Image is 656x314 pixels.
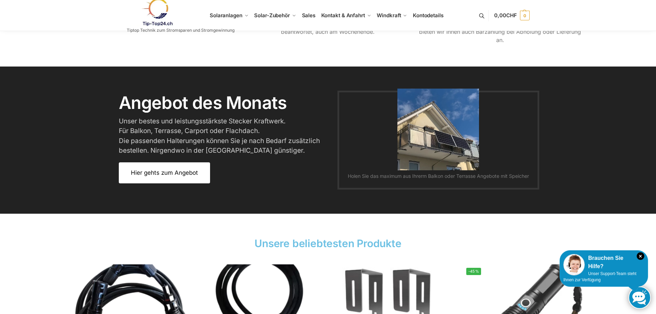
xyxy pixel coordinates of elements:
span: CHF [506,12,517,19]
span: Windkraft [377,12,401,19]
h3: Unser bestes und leistungsstärkste Stecker Kraftwerk. Für Balkon, Terrasse, Carport oder Flachdac... [119,117,321,156]
span: Solaranlagen [210,12,242,19]
figcaption: Holen Sie das maximum aus Ihrerm Balkon oder Terrasse Angebote mit Speicher [343,172,534,180]
span: Unser Support-Team steht Ihnen zur Verfügung [563,271,636,282]
span: 0 [520,11,530,20]
span: Hier gehts zum Angebot [131,170,198,176]
a: Hier gehts zum Angebot [119,162,210,183]
div: Brauchen Sie Hilfe? [563,254,644,271]
p: Tiptop Technik zum Stromsparen und Stromgewinnung [127,28,235,32]
span: Kontakt & Anfahrt [321,12,365,19]
span: Solar-Zubehör [254,12,290,19]
img: Balkon-Terrassen-Kraftwerke 17 [397,89,479,170]
span: 0,00 [494,12,517,19]
h2: Angebot des Monats [119,94,327,111]
span: Kontodetails [413,12,444,19]
span: Sales [302,12,316,19]
img: Customer service [563,254,585,275]
i: Schließen [637,252,644,260]
h2: Unsere beliebtesten Produkte [73,236,583,251]
a: 0,00CHF 0 [494,5,529,26]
